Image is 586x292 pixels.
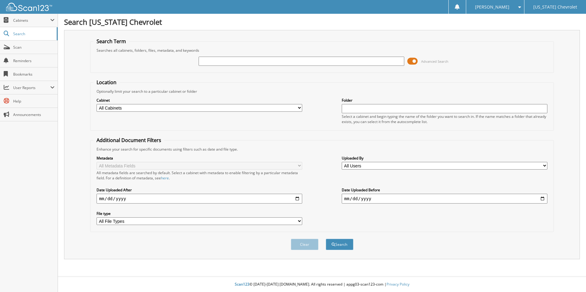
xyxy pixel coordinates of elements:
label: Date Uploaded Before [342,187,547,193]
div: Enhance your search for specific documents using filters such as date and file type. [93,147,550,152]
span: Help [13,99,55,104]
span: Cabinets [13,18,50,23]
div: Optionally limit your search to a particular cabinet or folder [93,89,550,94]
label: Metadata [97,155,302,161]
div: Searches all cabinets, folders, files, metadata, and keywords [93,48,550,53]
a: here [161,175,169,181]
span: [PERSON_NAME] [475,5,509,9]
img: scan123-logo-white.svg [6,3,52,11]
label: File type [97,211,302,216]
legend: Search Term [93,38,129,45]
span: Scan123 [235,282,249,287]
span: Bookmarks [13,72,55,77]
span: Reminders [13,58,55,63]
h1: Search [US_STATE] Chevrolet [64,17,580,27]
div: Select a cabinet and begin typing the name of the folder you want to search in. If the name match... [342,114,547,124]
span: User Reports [13,85,50,90]
label: Cabinet [97,98,302,103]
label: Date Uploaded After [97,187,302,193]
input: start [97,194,302,204]
span: Announcements [13,112,55,117]
div: All metadata fields are searched by default. Select a cabinet with metadata to enable filtering b... [97,170,302,181]
span: [US_STATE] Chevrolet [533,5,577,9]
label: Uploaded By [342,155,547,161]
button: Clear [291,239,318,250]
label: Folder [342,98,547,103]
legend: Location [93,79,120,86]
span: Advanced Search [421,59,448,64]
div: © [DATE]-[DATE] [DOMAIN_NAME]. All rights reserved | appg03-scan123-com | [58,277,586,292]
span: Scan [13,45,55,50]
a: Privacy Policy [386,282,409,287]
legend: Additional Document Filters [93,137,164,144]
span: Search [13,31,54,36]
input: end [342,194,547,204]
button: Search [326,239,353,250]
